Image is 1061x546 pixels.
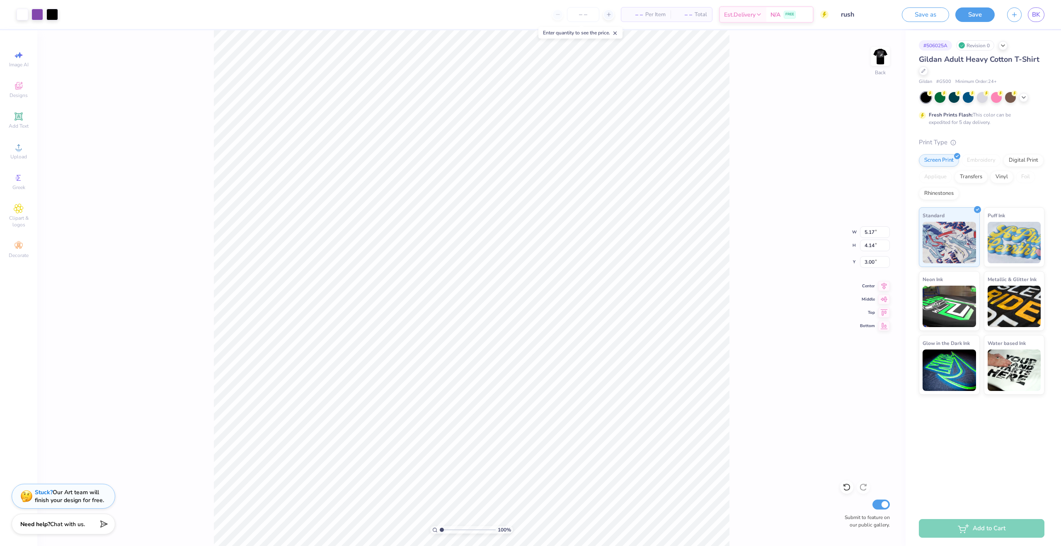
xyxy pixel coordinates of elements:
[929,112,973,118] strong: Fresh Prints Flash:
[955,7,995,22] button: Save
[9,123,29,129] span: Add Text
[50,520,85,528] span: Chat with us.
[988,339,1026,347] span: Water based Ink
[902,7,949,22] button: Save as
[676,10,692,19] span: – –
[929,111,1031,126] div: This color can be expedited for 5 day delivery.
[919,40,952,51] div: # 506025A
[875,69,886,76] div: Back
[10,153,27,160] span: Upload
[567,7,599,22] input: – –
[923,275,943,284] span: Neon Ink
[990,171,1013,183] div: Vinyl
[923,222,976,263] img: Standard
[988,349,1041,391] img: Water based Ink
[1003,154,1044,167] div: Digital Print
[785,12,794,17] span: FREE
[923,349,976,391] img: Glow in the Dark Ink
[988,211,1005,220] span: Puff Ink
[919,78,932,85] span: Gildan
[695,10,707,19] span: Total
[835,6,896,23] input: Untitled Design
[20,520,50,528] strong: Need help?
[956,40,994,51] div: Revision 0
[4,215,33,228] span: Clipart & logos
[1016,171,1035,183] div: Foil
[954,171,988,183] div: Transfers
[860,296,875,302] span: Middle
[840,514,890,529] label: Submit to feature on our public gallery.
[626,10,643,19] span: – –
[988,286,1041,327] img: Metallic & Glitter Ink
[860,283,875,289] span: Center
[10,92,28,99] span: Designs
[770,10,780,19] span: N/A
[724,10,756,19] span: Est. Delivery
[860,310,875,315] span: Top
[12,184,25,191] span: Greek
[35,488,53,496] strong: Stuck?
[645,10,666,19] span: Per Item
[936,78,951,85] span: # G500
[1032,10,1040,19] span: BK
[919,138,1044,147] div: Print Type
[988,275,1037,284] span: Metallic & Glitter Ink
[955,78,997,85] span: Minimum Order: 24 +
[919,154,959,167] div: Screen Print
[962,154,1001,167] div: Embroidery
[860,323,875,329] span: Bottom
[9,252,29,259] span: Decorate
[923,211,945,220] span: Standard
[9,61,29,68] span: Image AI
[1028,7,1044,22] a: BK
[35,488,104,504] div: Our Art team will finish your design for free.
[919,187,959,200] div: Rhinestones
[919,171,952,183] div: Applique
[988,222,1041,263] img: Puff Ink
[919,54,1039,64] span: Gildan Adult Heavy Cotton T-Shirt
[538,27,623,39] div: Enter quantity to see the price.
[923,339,970,347] span: Glow in the Dark Ink
[923,286,976,327] img: Neon Ink
[872,48,889,65] img: Back
[498,526,511,534] span: 100 %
